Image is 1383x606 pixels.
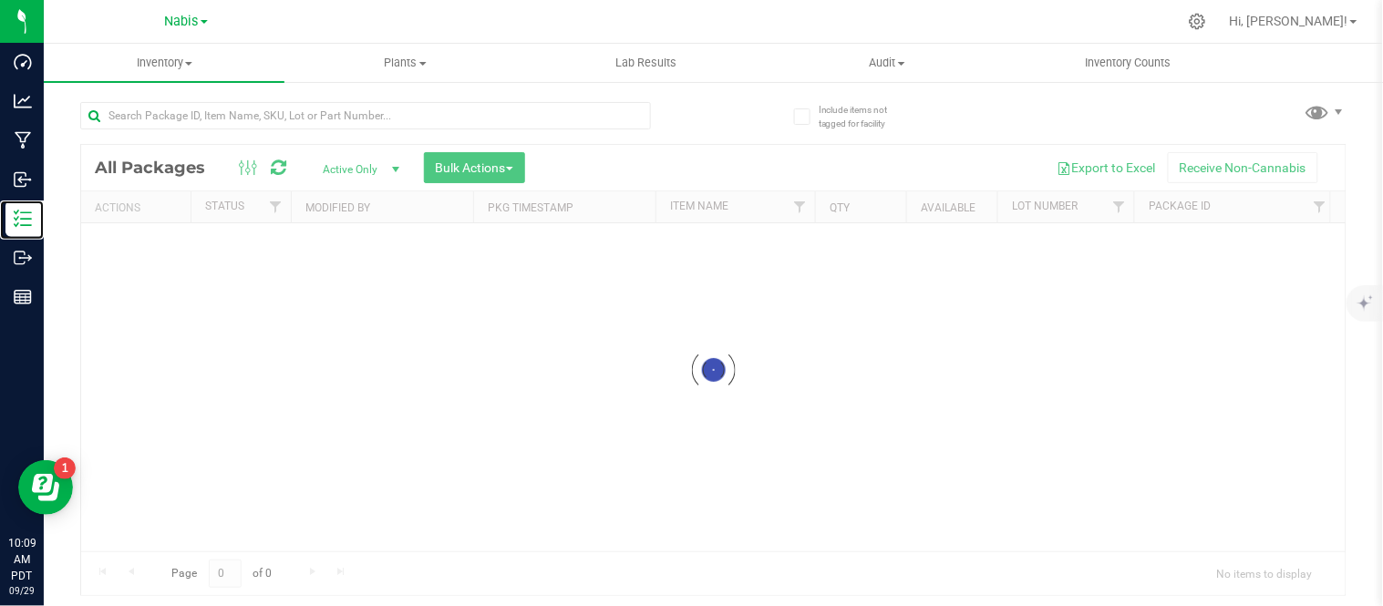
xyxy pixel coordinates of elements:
input: Search Package ID, Item Name, SKU, Lot or Part Number... [80,102,651,129]
iframe: Resource center unread badge [54,457,76,479]
div: Manage settings [1186,13,1209,30]
span: Hi, [PERSON_NAME]! [1230,14,1348,28]
inline-svg: Analytics [14,92,32,110]
inline-svg: Outbound [14,249,32,267]
inline-svg: Manufacturing [14,131,32,149]
a: Audit [767,44,1007,82]
p: 09/29 [8,584,36,598]
span: Lab Results [592,55,702,71]
a: Inventory Counts [1008,44,1249,82]
span: Audit [768,55,1006,71]
a: Inventory [44,44,284,82]
span: Inventory Counts [1061,55,1196,71]
inline-svg: Inventory [14,210,32,228]
p: 10:09 AM PDT [8,535,36,584]
inline-svg: Dashboard [14,53,32,71]
a: Lab Results [526,44,767,82]
a: Plants [284,44,525,82]
span: Include items not tagged for facility [819,103,910,130]
inline-svg: Inbound [14,170,32,189]
span: Nabis [165,14,199,29]
inline-svg: Reports [14,288,32,306]
span: Plants [285,55,524,71]
span: Inventory [44,55,284,71]
iframe: Resource center [18,460,73,515]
